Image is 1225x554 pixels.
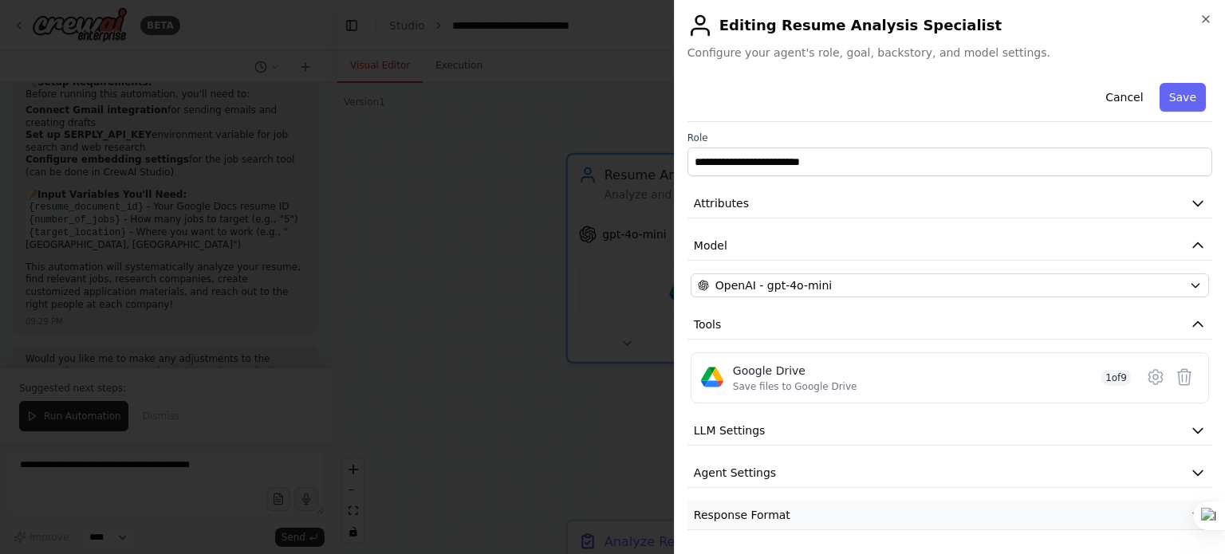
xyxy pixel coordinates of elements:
[687,45,1212,61] span: Configure your agent's role, goal, backstory, and model settings.
[687,416,1212,446] button: LLM Settings
[733,363,857,379] div: Google Drive
[687,132,1212,144] label: Role
[1160,83,1206,112] button: Save
[687,13,1212,38] h2: Editing Resume Analysis Specialist
[691,273,1209,297] button: OpenAI - gpt-4o-mini
[694,422,766,438] span: LLM Settings
[733,380,857,393] div: Save files to Google Drive
[694,465,776,481] span: Agent Settings
[1101,370,1132,386] span: 1 of 9
[687,458,1212,488] button: Agent Settings
[694,316,722,332] span: Tools
[1141,363,1170,391] button: Configure tool
[1170,363,1199,391] button: Delete tool
[694,238,727,253] span: Model
[694,195,749,211] span: Attributes
[687,231,1212,261] button: Model
[715,277,832,293] span: OpenAI - gpt-4o-mini
[1096,83,1152,112] button: Cancel
[694,507,790,523] span: Response Format
[687,501,1212,530] button: Response Format
[687,310,1212,340] button: Tools
[701,366,723,388] img: Google Drive
[687,189,1212,218] button: Attributes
